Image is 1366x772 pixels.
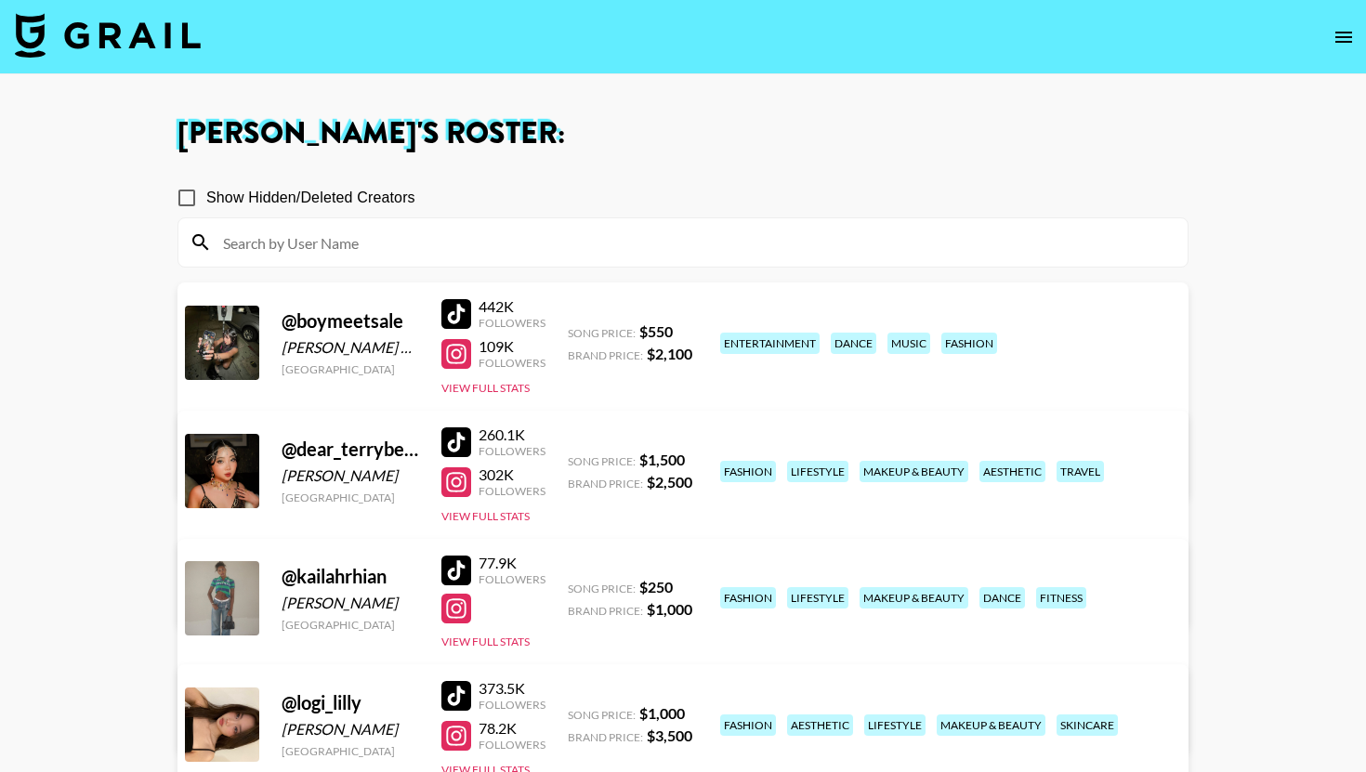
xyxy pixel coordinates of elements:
[647,726,692,744] strong: $ 3,500
[479,738,545,752] div: Followers
[639,322,673,340] strong: $ 550
[720,587,776,608] div: fashion
[282,720,419,739] div: [PERSON_NAME]
[941,333,997,354] div: fashion
[831,333,876,354] div: dance
[639,451,685,468] strong: $ 1,500
[568,582,636,595] span: Song Price:
[282,309,419,333] div: @ boymeetsale
[282,491,419,504] div: [GEOGRAPHIC_DATA]
[479,719,545,738] div: 78.2K
[787,461,848,482] div: lifestyle
[479,484,545,498] div: Followers
[864,714,926,736] div: lifestyle
[568,326,636,340] span: Song Price:
[647,473,692,491] strong: $ 2,500
[282,594,419,612] div: [PERSON_NAME]
[787,714,853,736] div: aesthetic
[1057,714,1118,736] div: skincare
[979,587,1025,608] div: dance
[1325,19,1362,56] button: open drawer
[282,565,419,588] div: @ kailahrhian
[282,362,419,376] div: [GEOGRAPHIC_DATA]
[479,572,545,586] div: Followers
[282,691,419,714] div: @ logi_lilly
[720,461,776,482] div: fashion
[15,13,201,58] img: Grail Talent
[479,356,545,370] div: Followers
[282,466,419,485] div: [PERSON_NAME]
[212,228,1176,257] input: Search by User Name
[860,461,968,482] div: makeup & beauty
[979,461,1045,482] div: aesthetic
[568,477,643,491] span: Brand Price:
[887,333,930,354] div: music
[441,635,530,648] button: View Full Stats
[479,337,545,356] div: 109K
[441,509,530,523] button: View Full Stats
[479,444,545,458] div: Followers
[479,297,545,316] div: 442K
[282,618,419,632] div: [GEOGRAPHIC_DATA]
[647,600,692,618] strong: $ 1,000
[479,316,545,330] div: Followers
[720,333,820,354] div: entertainment
[479,698,545,712] div: Followers
[860,587,968,608] div: makeup & beauty
[639,704,685,722] strong: $ 1,000
[639,578,673,595] strong: $ 250
[441,381,530,395] button: View Full Stats
[1036,587,1086,608] div: fitness
[568,708,636,722] span: Song Price:
[479,554,545,572] div: 77.9K
[206,187,415,209] span: Show Hidden/Deleted Creators
[568,730,643,744] span: Brand Price:
[568,604,643,618] span: Brand Price:
[479,679,545,698] div: 373.5K
[282,744,419,758] div: [GEOGRAPHIC_DATA]
[720,714,776,736] div: fashion
[937,714,1045,736] div: makeup & beauty
[647,345,692,362] strong: $ 2,100
[282,438,419,461] div: @ dear_terryberry
[479,465,545,484] div: 302K
[1057,461,1104,482] div: travel
[568,454,636,468] span: Song Price:
[282,338,419,357] div: [PERSON_NAME] de [PERSON_NAME]
[787,587,848,608] div: lifestyle
[177,119,1189,149] h1: [PERSON_NAME] 's Roster:
[479,425,545,444] div: 260.1K
[568,348,643,362] span: Brand Price:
